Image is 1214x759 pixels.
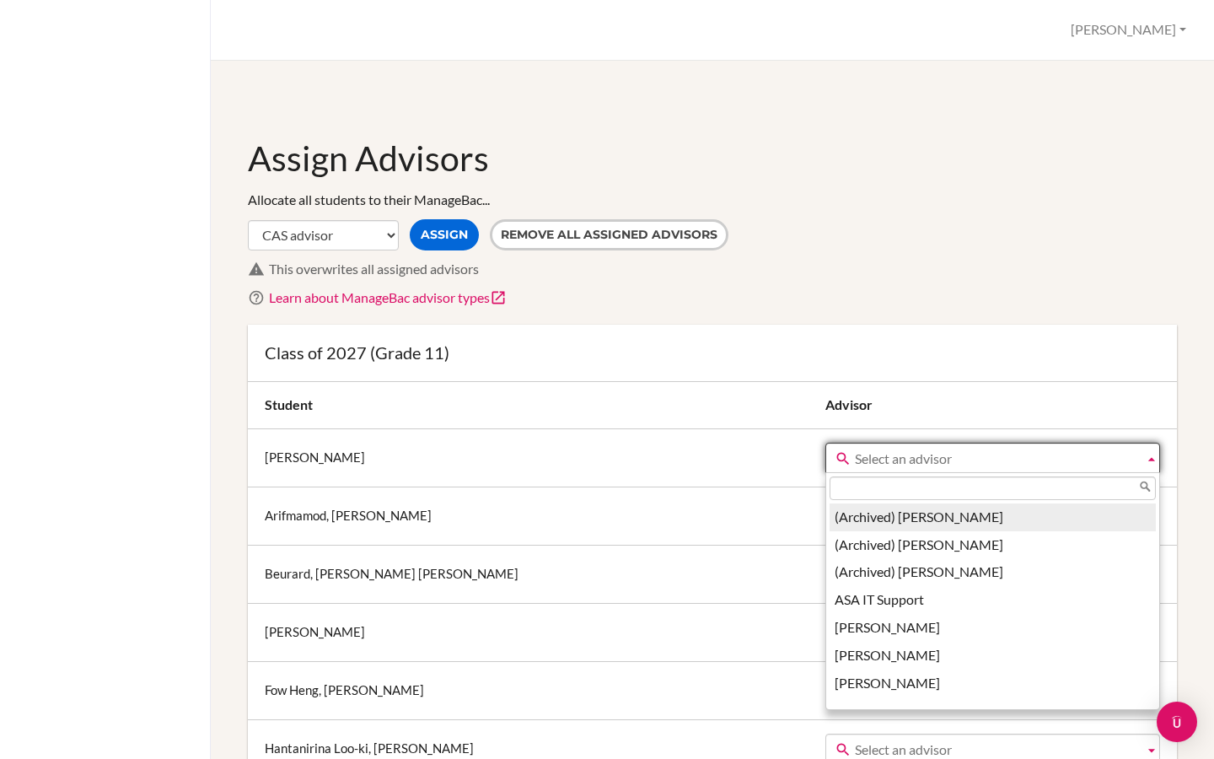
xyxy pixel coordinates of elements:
h1: Assign Advisors [248,135,1177,181]
a: Learn about ManageBac advisor types [269,289,507,305]
li: ASA IT Support [830,586,1156,614]
button: Assign [410,219,479,250]
li: (Archived) [PERSON_NAME] [830,558,1156,586]
button: Remove all assigned advisors [490,219,728,250]
button: [PERSON_NAME] [1063,14,1194,46]
li: [PERSON_NAME] [830,670,1156,697]
li: [PERSON_NAME] [830,697,1156,725]
div: Open Intercom Messenger [1157,702,1197,742]
p: Allocate all students to their ManageBac... [248,191,1177,210]
li: [PERSON_NAME] [830,614,1156,642]
span: Select an advisor [855,444,1137,474]
td: Beurard, [PERSON_NAME] [PERSON_NAME] [248,545,821,603]
h3: Class of 2027 (Grade 11) [265,342,1160,364]
th: Advisor [821,382,1177,428]
li: [PERSON_NAME] [830,642,1156,670]
div: This overwrites all assigned advisors [269,260,1177,279]
td: Arifmamod, [PERSON_NAME] [248,487,821,545]
td: [PERSON_NAME] [248,428,821,487]
th: Student [248,382,821,428]
li: (Archived) [PERSON_NAME] [830,531,1156,559]
td: Fow Heng, [PERSON_NAME] [248,661,821,719]
li: (Archived) [PERSON_NAME] [830,503,1156,531]
td: [PERSON_NAME] [248,603,821,661]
